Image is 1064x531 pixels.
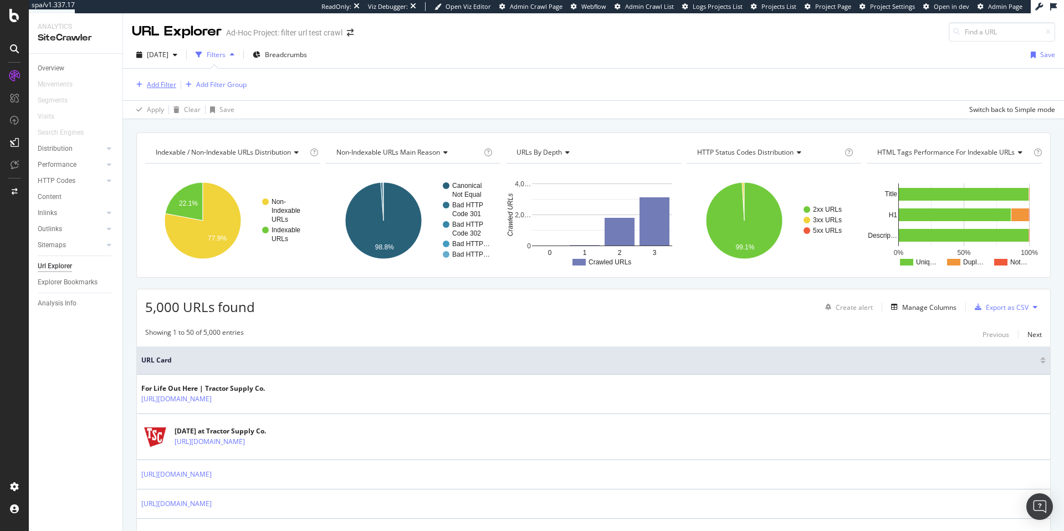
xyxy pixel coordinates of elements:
text: Bad HTTP… [452,251,490,258]
button: Filters [191,46,239,64]
text: 50% [958,249,971,257]
div: Distribution [38,143,73,155]
div: Segments [38,95,68,106]
button: Apply [132,101,164,119]
text: Not Equal [452,191,482,198]
text: Title [885,190,898,198]
a: Admin Crawl Page [499,2,562,11]
text: H1 [889,211,898,219]
a: Overview [38,63,115,74]
span: Non-Indexable URLs Main Reason [336,147,440,157]
svg: A chart. [506,172,681,269]
span: 2025 Sep. 5th [147,50,168,59]
h4: HTML Tags Performance for Indexable URLs [875,144,1031,161]
text: 77.9% [208,234,227,242]
a: [URL][DOMAIN_NAME] [175,436,245,447]
button: Next [1027,328,1042,341]
div: A chart. [687,172,862,269]
a: Search Engines [38,127,95,139]
div: Sitemaps [38,239,66,251]
span: Admin Page [988,2,1022,11]
text: 2xx URLs [813,206,842,213]
span: Open in dev [934,2,969,11]
text: Dupl… [963,258,984,266]
div: Manage Columns [902,303,956,312]
div: HTTP Codes [38,175,75,187]
div: Outlinks [38,223,62,235]
span: Admin Crawl List [625,2,674,11]
a: Analysis Info [38,298,115,309]
a: Visits [38,111,65,122]
a: Admin Page [978,2,1022,11]
div: Url Explorer [38,261,72,272]
button: Export as CSV [970,298,1029,316]
div: SiteCrawler [38,32,114,44]
a: Webflow [571,2,606,11]
span: Admin Crawl Page [510,2,562,11]
div: arrow-right-arrow-left [347,29,354,37]
button: Add Filter [132,78,176,91]
div: Add Filter Group [196,80,247,89]
div: URL Explorer [132,22,222,41]
h4: URLs by Depth [514,144,671,161]
text: 1 [583,249,587,257]
div: Visits [38,111,54,122]
div: Explorer Bookmarks [38,277,98,288]
div: For Life Out Here | Tractor Supply Co. [141,384,265,394]
text: Descrip… [868,232,898,239]
text: 0 [528,242,531,250]
span: Breadcrumbs [265,50,307,59]
div: Export as CSV [986,303,1029,312]
div: Showing 1 to 50 of 5,000 entries [145,328,244,341]
text: 99.1% [735,243,754,251]
text: Code 302 [452,229,481,237]
button: Clear [169,101,201,119]
span: Projects List [761,2,796,11]
a: HTTP Codes [38,175,104,187]
button: Manage Columns [887,300,956,314]
a: Inlinks [38,207,104,219]
div: Search Engines [38,127,84,139]
svg: A chart. [145,172,320,269]
div: Analytics [38,22,114,32]
div: Viz Debugger: [368,2,408,11]
text: 3 [653,249,657,257]
div: Analysis Info [38,298,76,309]
text: 98.8% [375,243,393,251]
svg: A chart. [867,172,1042,269]
a: Distribution [38,143,104,155]
div: ReadOnly: [321,2,351,11]
text: 0% [894,249,904,257]
a: Explorer Bookmarks [38,277,115,288]
a: Performance [38,159,104,171]
button: Save [1026,46,1055,64]
span: HTML Tags Performance for Indexable URLs [877,147,1015,157]
span: Project Page [815,2,851,11]
button: Save [206,101,234,119]
text: 2 [618,249,622,257]
a: [URL][DOMAIN_NAME] [141,498,212,509]
h4: Non-Indexable URLs Main Reason [334,144,482,161]
div: Ad-Hoc Project: filter url test crawl [226,27,342,38]
a: Segments [38,95,79,106]
div: Apply [147,105,164,114]
span: URLs by Depth [516,147,562,157]
text: Bad HTTP [452,221,483,228]
text: Crawled URLs [589,258,631,266]
span: 5,000 URLs found [145,298,255,316]
a: Movements [38,79,84,90]
a: Sitemaps [38,239,104,251]
text: Indexable [272,226,300,234]
text: Canonical [452,182,482,190]
button: [DATE] [132,46,182,64]
text: 0 [548,249,552,257]
input: Find a URL [949,22,1055,42]
a: [URL][DOMAIN_NAME] [141,394,212,405]
span: Webflow [581,2,606,11]
div: A chart. [326,172,501,269]
text: Bad HTTP… [452,240,490,248]
span: Logs Projects List [693,2,743,11]
a: Logs Projects List [682,2,743,11]
text: Crawled URLs [507,193,514,236]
